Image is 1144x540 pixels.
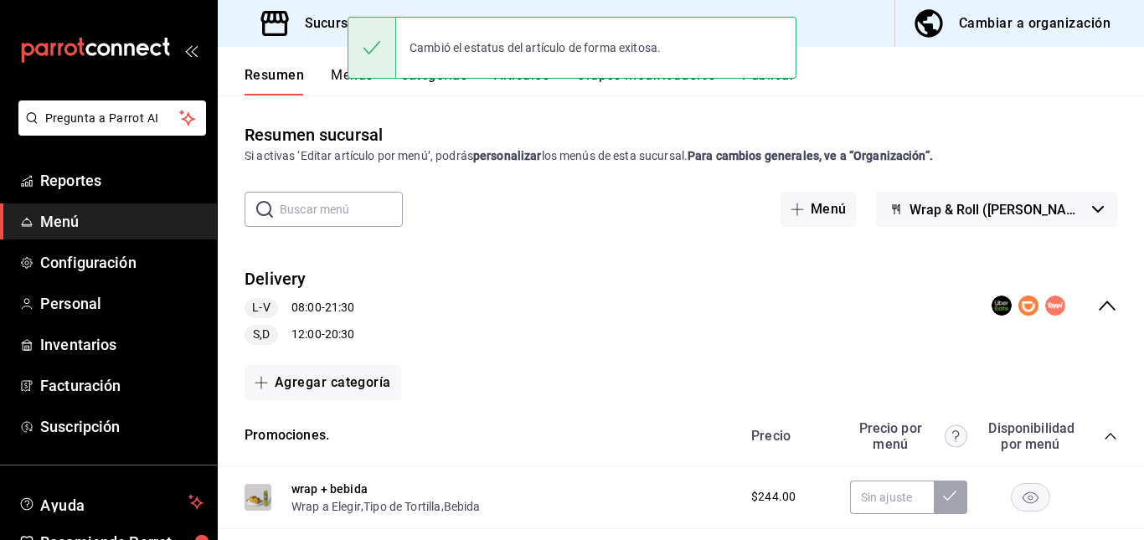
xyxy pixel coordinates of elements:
button: open_drawer_menu [184,44,198,57]
span: Personal [40,292,204,315]
strong: Para cambios generales, ve a “Organización”. [688,149,933,162]
span: Suscripción [40,415,204,438]
button: Bebida [444,498,481,515]
span: Facturación [40,374,204,397]
button: Wrap & Roll ([PERSON_NAME]) [876,192,1117,227]
div: navigation tabs [245,67,1144,95]
span: Wrap & Roll ([PERSON_NAME]) [910,202,1085,218]
a: Pregunta a Parrot AI [12,121,206,139]
span: Menú [40,210,204,233]
div: Cambiar a organización [959,12,1111,35]
button: Wrap a Elegir [291,498,361,515]
input: Sin ajuste [850,481,934,514]
span: Pregunta a Parrot AI [45,110,180,127]
div: 08:00 - 21:30 [245,298,354,318]
div: Si activas ‘Editar artículo por menú’, podrás los menús de esta sucursal. [245,147,1117,165]
button: Promociones. [245,426,329,445]
div: , , [291,497,481,515]
button: Resumen [245,67,304,95]
span: Ayuda [40,492,182,512]
button: wrap + bebida [291,481,368,497]
button: collapse-category-row [1104,429,1117,443]
div: Disponibilidad por menú [988,420,1072,452]
div: Precio [734,428,842,444]
button: Delivery [245,267,307,291]
div: collapse-menu-row [218,254,1144,358]
button: Agregar categoría [245,365,401,400]
span: $244.00 [751,488,796,506]
span: L-V [245,299,276,316]
div: 12:00 - 20:30 [245,325,354,345]
span: S,D [246,326,276,343]
div: Precio por menú [850,420,967,452]
div: Resumen sucursal [245,122,383,147]
button: Menús [331,67,373,95]
div: Cambió el estatus del artículo de forma exitosa. [396,29,674,66]
span: Inventarios [40,333,204,356]
button: Tipo de Tortilla [363,498,441,515]
span: Reportes [40,169,204,192]
h3: Sucursal: Wrap & Roll ([PERSON_NAME]) [291,13,553,33]
button: Menú [781,192,857,227]
strong: personalizar [473,149,542,162]
img: Preview [245,484,271,511]
input: Buscar menú [280,193,403,226]
span: Configuración [40,251,204,274]
button: Pregunta a Parrot AI [18,100,206,136]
